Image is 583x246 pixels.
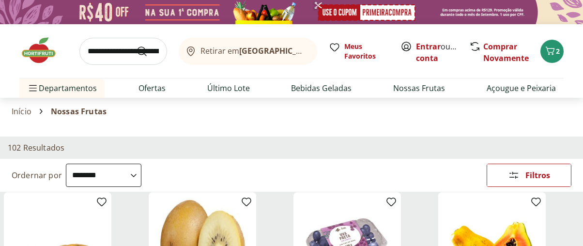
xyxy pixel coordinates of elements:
a: Último Lote [207,82,250,94]
span: Retirar em [200,46,307,55]
a: Entrar [416,41,441,52]
a: Açougue e Peixaria [487,82,556,94]
span: Filtros [525,171,550,179]
a: Ofertas [138,82,166,94]
a: Criar conta [416,41,469,63]
input: search [79,38,167,65]
button: Filtros [487,164,571,187]
a: Comprar Novamente [483,41,529,63]
button: Retirar em[GEOGRAPHIC_DATA]/[GEOGRAPHIC_DATA] [179,38,317,65]
span: Nossas Frutas [51,107,107,116]
button: Submit Search [136,46,159,57]
label: Ordernar por [12,170,62,181]
a: Início [12,107,31,116]
span: Departamentos [27,77,97,100]
span: ou [416,41,459,64]
svg: Abrir Filtros [508,169,520,181]
a: Bebidas Geladas [291,82,352,94]
b: [GEOGRAPHIC_DATA]/[GEOGRAPHIC_DATA] [239,46,402,56]
span: 2 [556,46,560,56]
button: Carrinho [540,40,564,63]
a: Meus Favoritos [329,42,389,61]
button: Menu [27,77,39,100]
span: Meus Favoritos [344,42,389,61]
img: Hortifruti [19,36,68,65]
h2: 102 Resultados [8,142,64,153]
a: Nossas Frutas [393,82,445,94]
